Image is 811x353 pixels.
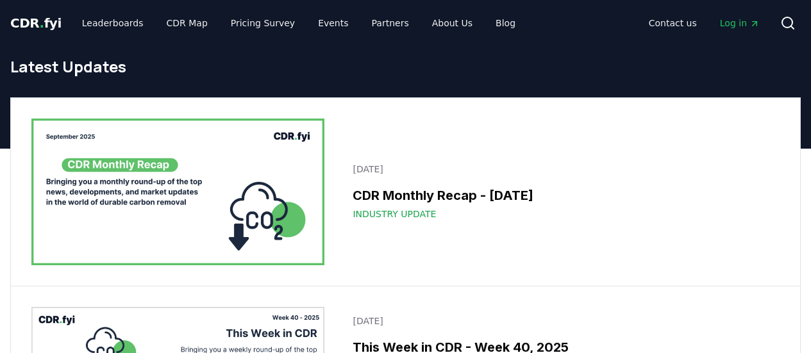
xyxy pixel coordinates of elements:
[221,12,305,35] a: Pricing Survey
[710,12,770,35] a: Log in
[422,12,483,35] a: About Us
[40,15,44,31] span: .
[156,12,218,35] a: CDR Map
[72,12,154,35] a: Leaderboards
[353,163,772,176] p: [DATE]
[720,17,760,29] span: Log in
[353,208,436,220] span: Industry Update
[639,12,770,35] nav: Main
[362,12,419,35] a: Partners
[345,155,780,228] a: [DATE]CDR Monthly Recap - [DATE]Industry Update
[72,12,526,35] nav: Main
[308,12,358,35] a: Events
[10,15,62,31] span: CDR fyi
[10,14,62,32] a: CDR.fyi
[353,186,772,205] h3: CDR Monthly Recap - [DATE]
[485,12,526,35] a: Blog
[10,56,801,77] h1: Latest Updates
[639,12,707,35] a: Contact us
[31,119,324,265] img: CDR Monthly Recap - September 2025 blog post image
[353,315,772,327] p: [DATE]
